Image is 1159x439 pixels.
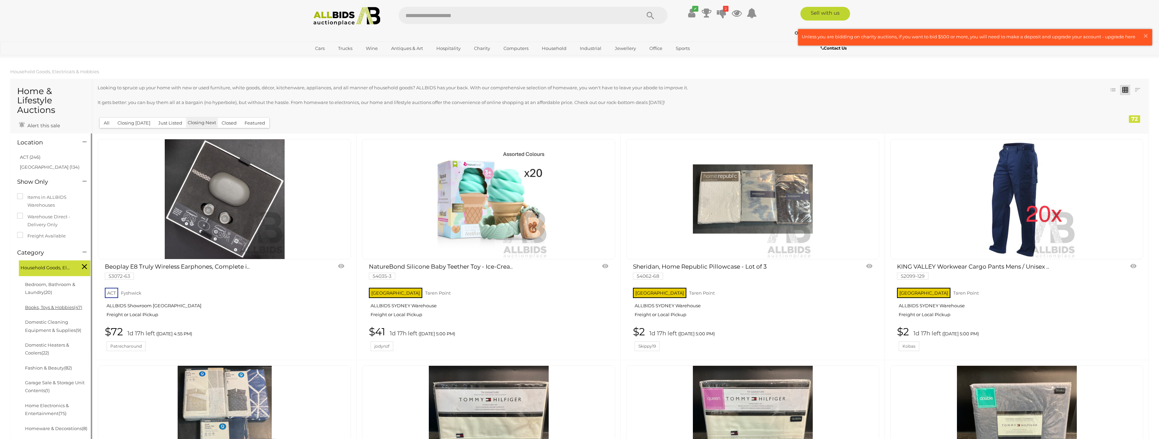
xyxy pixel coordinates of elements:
[76,327,81,333] span: (9)
[470,43,495,54] a: Charity
[626,139,879,259] a: Sheridan, Home Republic Pillowcase - Lot of 3
[17,213,85,229] label: Warehouse Direct - Delivery Only
[369,326,610,351] a: $41 1d 17h left ([DATE] 5:00 PM) jodynzf
[105,326,346,351] a: $72 1d 17h left ([DATE] 4:55 PM) Patrecharound
[387,43,427,54] a: Antiques & Art
[45,388,50,393] span: (1)
[633,263,834,279] a: Sheridan, Home Republic Pillowcase - Lot of 3 54062-68
[17,232,66,240] label: Freight Available
[105,263,306,279] a: Beoplay E8 Truly Wireless Earphones, Complete i.. 53072-63
[723,6,728,12] i: 2
[20,154,40,160] a: ACT (246)
[645,43,667,54] a: Office
[499,43,533,54] a: Computers
[154,118,186,128] button: Just Listed
[82,426,87,431] span: (8)
[98,84,1051,92] p: Looking to spruce up your home with new or used furniture, white goods, décor, kitchenware, appli...
[17,249,72,256] h4: Category
[1129,115,1140,123] div: 72
[113,118,154,128] button: Closing [DATE]
[98,99,1051,106] p: It gets better: you can buy them all at a bargain (no hyperbole), but without the hassle. From ho...
[575,43,606,54] a: Industrial
[537,43,571,54] a: Household
[64,365,72,371] span: (82)
[17,120,62,130] a: Alert this sale
[74,305,82,310] span: (47)
[795,30,828,36] strong: Oreojackson
[165,139,285,259] img: Beoplay E8 Truly Wireless Earphones, Complete in Original Presentation Box
[432,43,465,54] a: Hospitality
[186,118,218,128] button: Closing Next
[897,263,1098,279] a: KING VALLEY Workwear Cargo Pants Mens / Unisex .. 52099-129
[311,43,329,54] a: Cars
[671,43,694,54] a: Sports
[25,380,85,393] a: Garage Sale & Storage Unit Contents(1)
[59,411,66,416] span: (75)
[21,262,72,272] span: Household Goods, Electricals & Hobbies
[17,179,72,185] h4: Show Only
[897,326,1138,351] a: $2 1d 17h left ([DATE] 5:00 PM) Kobas
[692,6,698,12] i: ✔
[821,44,848,52] a: Contact Us
[369,286,610,323] a: [GEOGRAPHIC_DATA] Taren Point ALLBIDS SYDNEY Warehouse Freight or Local Pickup
[890,139,1143,259] a: KING VALLEY Workwear Cargo Pants Mens / Unisex Size 102R - Lot of 20
[369,263,570,279] a: NatureBond Silicone Baby Teether Toy - Ice-Crea.. 54035-3
[429,139,549,259] img: NatureBond Silicone Baby Teether Toy - Ice-Cream Teething Toy with Free Silicone Sling Pacifier H...
[100,118,114,128] button: All
[686,7,697,19] a: ✔
[361,43,382,54] a: Wine
[25,319,81,333] a: Domestic Cleaning Equipment & Supplies(9)
[25,426,87,431] a: Homeware & Decorations(8)
[311,54,368,65] a: [GEOGRAPHIC_DATA]
[41,350,49,356] span: (22)
[633,7,668,24] button: Search
[610,43,640,54] a: Jewellery
[800,7,850,21] a: Sell with us
[25,365,72,371] a: Fashion & Beauty(82)
[716,7,727,19] a: 2
[44,289,52,295] span: (20)
[1143,29,1149,42] span: ×
[26,122,60,129] span: Alert this sale
[10,69,99,74] a: Household Goods, Electricals & Hobbies
[897,286,1138,323] a: [GEOGRAPHIC_DATA] Taren Point ALLBIDS SYDNEY Warehouse Freight or Local Pickup
[633,326,874,351] a: $2 1d 17h left ([DATE] 5:00 PM) Skippy19
[105,286,346,323] a: ACT Fyshwick ALLBIDS Showroom [GEOGRAPHIC_DATA] Freight or Local Pickup
[633,286,874,323] a: [GEOGRAPHIC_DATA] Taren Point ALLBIDS SYDNEY Warehouse Freight or Local Pickup
[20,164,79,170] a: [GEOGRAPHIC_DATA] (134)
[17,139,72,146] h4: Location
[240,118,269,128] button: Featured
[693,139,813,259] img: Sheridan, Home Republic Pillowcase - Lot of 3
[25,403,69,416] a: Home Electronics & Entertainment(75)
[334,43,357,54] a: Trucks
[310,7,384,26] img: Allbids.com.au
[25,342,69,356] a: Domestic Heaters & Coolers(22)
[25,282,75,295] a: Bedroom, Bathroom & Laundry(20)
[17,87,85,115] h1: Home & Lifestyle Auctions
[795,30,830,36] a: Oreojackson
[98,139,351,259] a: Beoplay E8 Truly Wireless Earphones, Complete in Original Presentation Box
[821,46,847,51] b: Contact Us
[17,193,85,209] label: Items in ALLBIDS Warehouses
[217,118,241,128] button: Closed
[362,139,615,259] a: NatureBond Silicone Baby Teether Toy - Ice-Cream Teething Toy with Free Silicone Sling Pacifier H...
[957,139,1077,259] img: KING VALLEY Workwear Cargo Pants Mens / Unisex Size 102R - Lot of 20
[25,305,82,310] a: Books, Toys & Hobbies(47)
